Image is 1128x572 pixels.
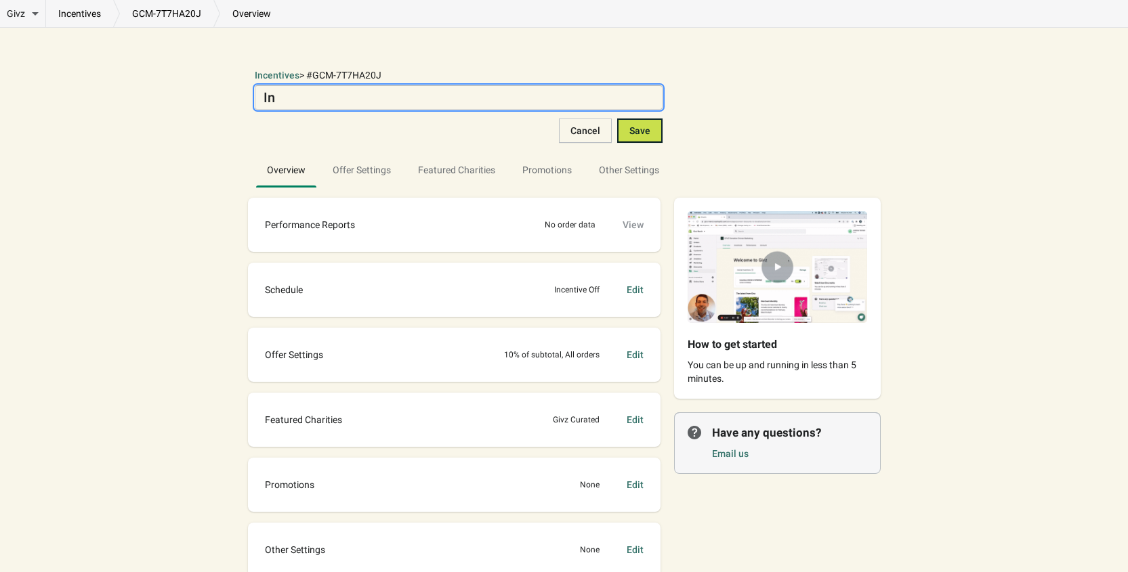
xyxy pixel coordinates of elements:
p: Schedule [265,283,303,296]
span: Offer Settings [322,158,402,182]
div: Edit [627,413,644,426]
div: Edit [627,283,644,296]
a: incentives [46,7,113,20]
textarea: Inc [255,85,663,110]
div: No order data [545,218,596,232]
a: GCM-7T7HA20J [120,7,213,20]
p: overview [220,7,283,20]
div: None [580,478,600,491]
button: Cancel [559,118,612,143]
span: Other Settings [265,543,325,556]
span: Cancel [570,125,600,136]
h2: How to get started [688,336,845,353]
div: Edit [627,348,644,361]
p: You can be up and running in less than 5 minutes. [688,358,867,385]
div: None [580,543,600,556]
div: Edit [627,543,644,556]
span: Promotions [265,478,314,491]
div: Edit [627,478,644,491]
div: View [623,218,644,232]
a: Email us [712,448,749,459]
p: Incentive Off [554,283,600,296]
button: Incentives [255,68,299,82]
span: Offer Settings [265,348,323,361]
div: Givz Curated [553,413,600,426]
span: Featured Charities [407,158,506,182]
img: de22701b3f454b70bb084da32b4ae3d0-1644416428799-with-play.gif [674,198,881,336]
button: Save [617,118,663,143]
p: Performance Reports [265,218,355,232]
span: Featured Charities [265,413,342,426]
span: Save [629,125,650,136]
p: Have any questions? [712,424,867,441]
span: > #GCM-7T7HA20J [299,70,381,81]
span: Overview [256,158,316,182]
span: Promotions [522,164,572,175]
span: Givz [7,7,25,20]
div: 10% of subtotal, All orders [504,348,600,361]
span: Other Settings [588,158,670,182]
